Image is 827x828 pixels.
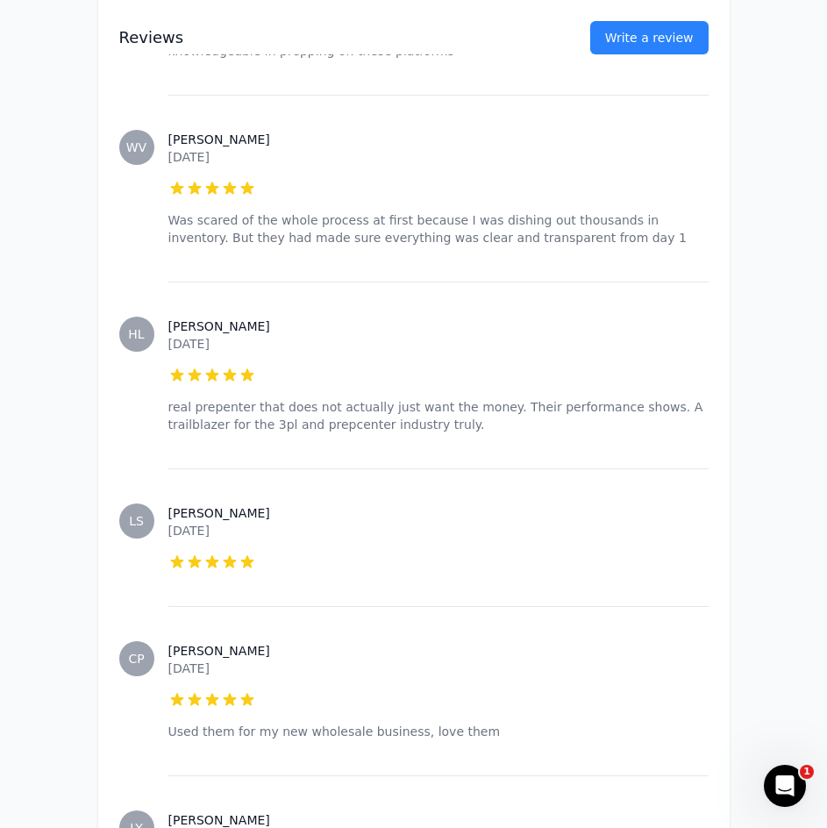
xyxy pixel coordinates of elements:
p: Was scared of the whole process at first because I was dishing out thousands in inventory. But th... [168,211,709,246]
time: [DATE] [168,661,210,675]
a: Write a review [590,21,709,54]
h3: [PERSON_NAME] [168,504,709,522]
h3: [PERSON_NAME] [168,642,709,660]
span: 1 [800,765,814,779]
p: real prepenter that does not actually just want the money. Their performance shows. A trailblazer... [168,398,709,433]
span: HL [128,328,144,340]
p: Used them for my new wholesale business, love them [168,723,709,740]
span: WV [126,141,146,153]
h3: [PERSON_NAME] [168,131,709,148]
span: CP [128,653,144,665]
iframe: Intercom live chat [764,765,806,807]
time: [DATE] [168,524,210,538]
h3: [PERSON_NAME] [168,318,709,335]
h2: Reviews [119,25,534,50]
time: [DATE] [168,150,210,164]
time: [DATE] [168,337,210,351]
span: LS [129,515,144,527]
